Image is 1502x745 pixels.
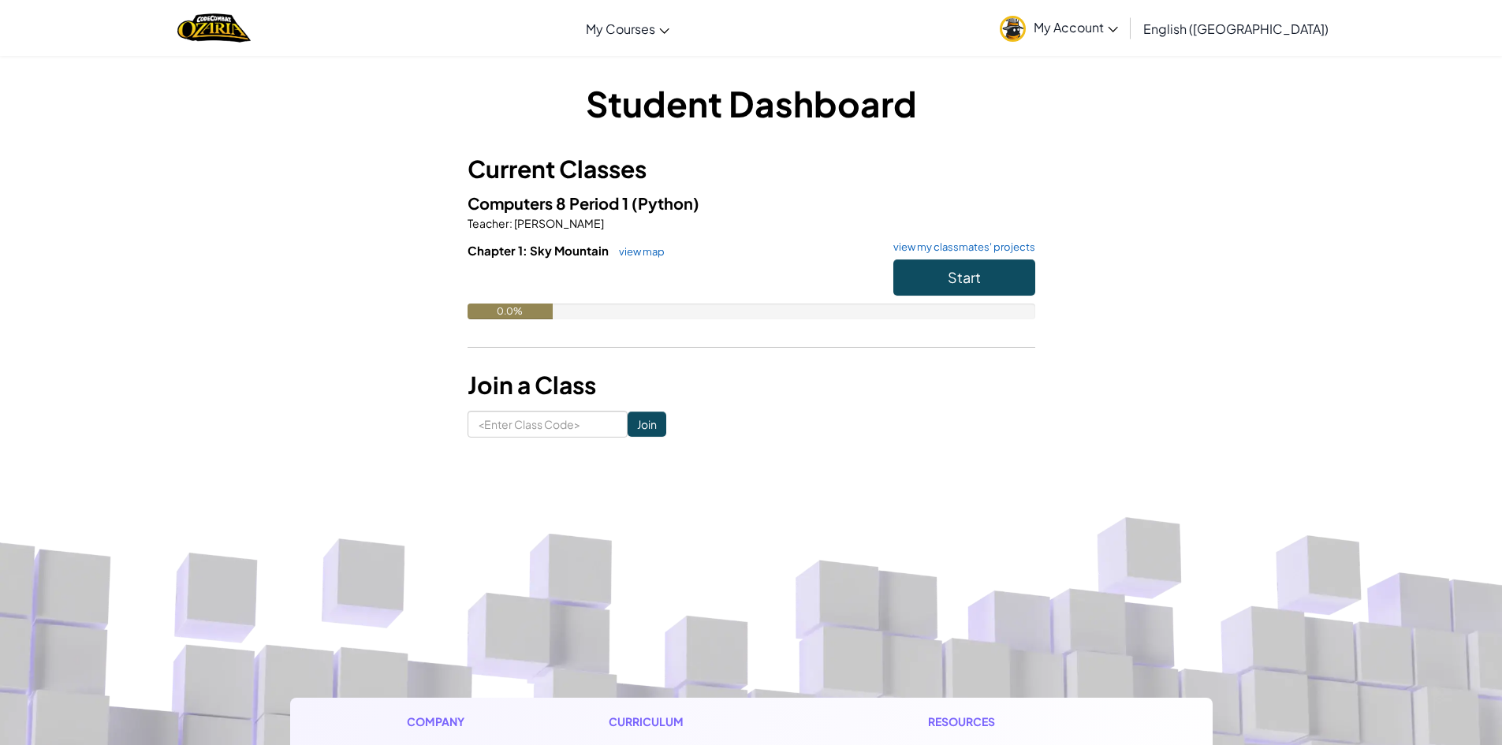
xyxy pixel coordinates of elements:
h1: Resources [928,713,1096,730]
a: view map [611,245,665,258]
a: My Account [992,3,1126,53]
span: Chapter 1: Sky Mountain [468,243,611,258]
span: [PERSON_NAME] [512,216,604,230]
span: Computers 8 Period 1 [468,193,632,213]
span: My Account [1034,19,1118,35]
h1: Company [407,713,480,730]
span: Teacher [468,216,509,230]
span: English ([GEOGRAPHIC_DATA]) [1143,20,1329,37]
a: Ozaria by CodeCombat logo [177,12,251,44]
span: Start [948,268,981,286]
button: Start [893,259,1035,296]
h3: Join a Class [468,367,1035,403]
span: : [509,216,512,230]
img: avatar [1000,16,1026,42]
img: Home [177,12,251,44]
a: My Courses [578,7,677,50]
span: (Python) [632,193,699,213]
h3: Current Classes [468,151,1035,187]
h1: Curriculum [609,713,799,730]
a: view my classmates' projects [885,242,1035,252]
input: <Enter Class Code> [468,411,628,438]
h1: Student Dashboard [468,79,1035,128]
span: My Courses [586,20,655,37]
div: 0.0% [468,304,553,319]
a: English ([GEOGRAPHIC_DATA]) [1135,7,1336,50]
input: Join [628,412,666,437]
